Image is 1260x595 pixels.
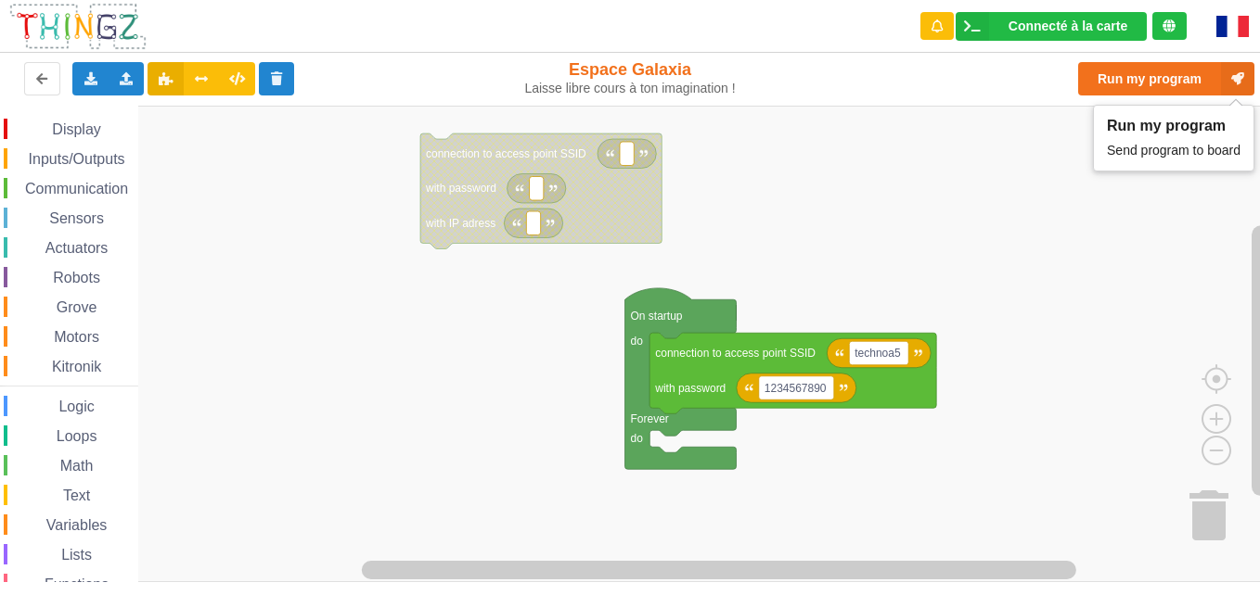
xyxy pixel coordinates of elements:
[46,210,107,226] span: Sensors
[60,487,93,503] span: Text
[26,151,128,167] span: Inputs/Outputs
[631,310,683,323] text: On startup
[54,299,100,315] span: Grove
[1107,117,1241,134] div: Run my program
[51,329,102,345] span: Motors
[655,347,816,360] text: connection to access point SSID
[956,12,1147,41] div: Ta base fonctionne bien !
[22,181,131,196] span: Communication
[855,347,901,360] text: technoa5
[425,182,496,195] text: with password
[56,399,96,414] span: Logic
[425,217,495,230] text: with IP adress
[426,147,586,160] text: connection to access point SSID
[42,576,111,592] span: Functions
[58,458,96,474] span: Math
[8,2,148,51] img: thingz_logo.png
[58,547,95,563] span: Lists
[49,121,103,137] span: Display
[631,335,644,348] text: do
[43,240,111,256] span: Actuators
[1216,16,1249,37] img: fr.png
[523,81,737,96] div: Laisse libre cours à ton imagination !
[523,59,737,96] div: Espace Galaxia
[631,412,669,425] text: Forever
[1078,62,1254,95] button: Run my program
[1152,12,1187,40] div: Tu es connecté au serveur de création de Thingz
[631,432,644,445] text: do
[654,381,726,394] text: with password
[50,270,103,285] span: Robots
[1107,134,1241,159] div: Send program to board
[54,428,100,444] span: Loops
[1009,19,1127,32] div: Connecté à la carte
[44,517,110,533] span: Variables
[765,381,827,394] text: 1234567890
[49,359,104,374] span: Kitronik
